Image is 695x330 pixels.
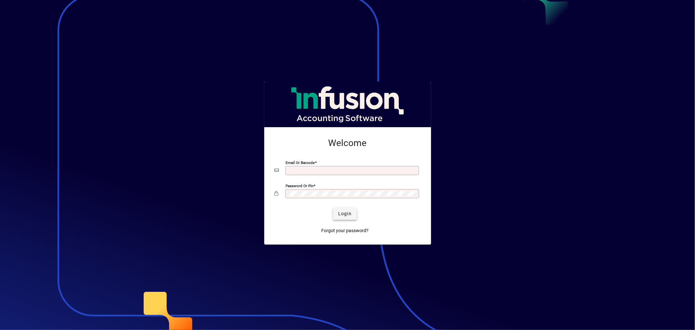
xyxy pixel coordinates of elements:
span: Forgot your password? [321,227,369,234]
a: Forgot your password? [319,225,371,237]
mat-label: Email or Barcode [286,160,315,165]
button: Login [333,208,357,220]
mat-label: Password or Pin [286,183,314,188]
span: Login [338,210,352,217]
h2: Welcome [275,138,421,149]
